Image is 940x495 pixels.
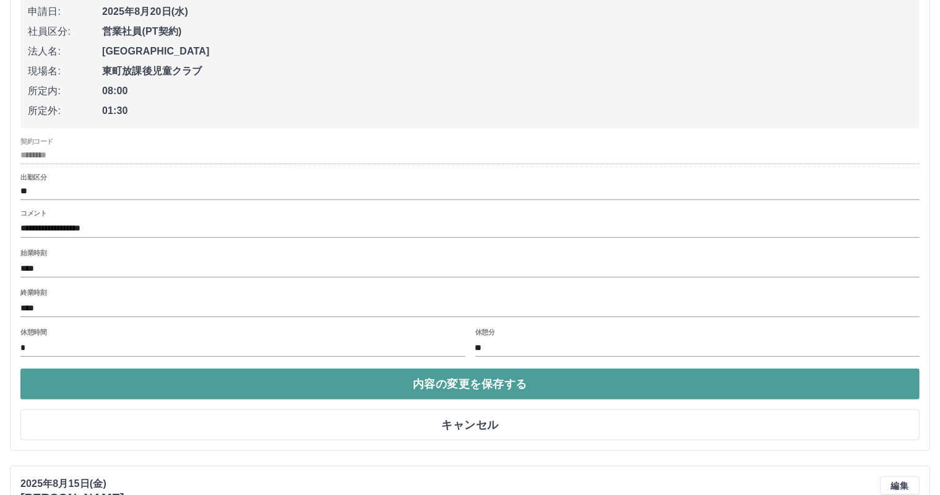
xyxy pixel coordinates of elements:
[102,84,912,99] span: 08:00
[880,476,920,495] button: 編集
[102,64,912,79] span: 東町放課後児童クラブ
[20,173,46,182] label: 出勤区分
[20,410,920,440] button: キャンセル
[20,369,920,400] button: 内容の変更を保存する
[28,84,102,99] span: 所定内:
[102,24,912,39] span: 営業社員(PT契約)
[28,64,102,79] span: 現場名:
[28,24,102,39] span: 社員区分:
[20,476,124,491] p: 2025年8月15日(金)
[102,4,912,19] span: 2025年8月20日(水)
[20,328,46,338] label: 休憩時間
[20,209,46,218] label: コメント
[28,44,102,59] span: 法人名:
[20,289,46,298] label: 終業時刻
[20,137,53,146] label: 契約コード
[28,4,102,19] span: 申請日:
[28,103,102,118] span: 所定外:
[102,103,912,118] span: 01:30
[102,44,912,59] span: [GEOGRAPHIC_DATA]
[20,249,46,258] label: 始業時刻
[475,328,495,338] label: 休憩分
